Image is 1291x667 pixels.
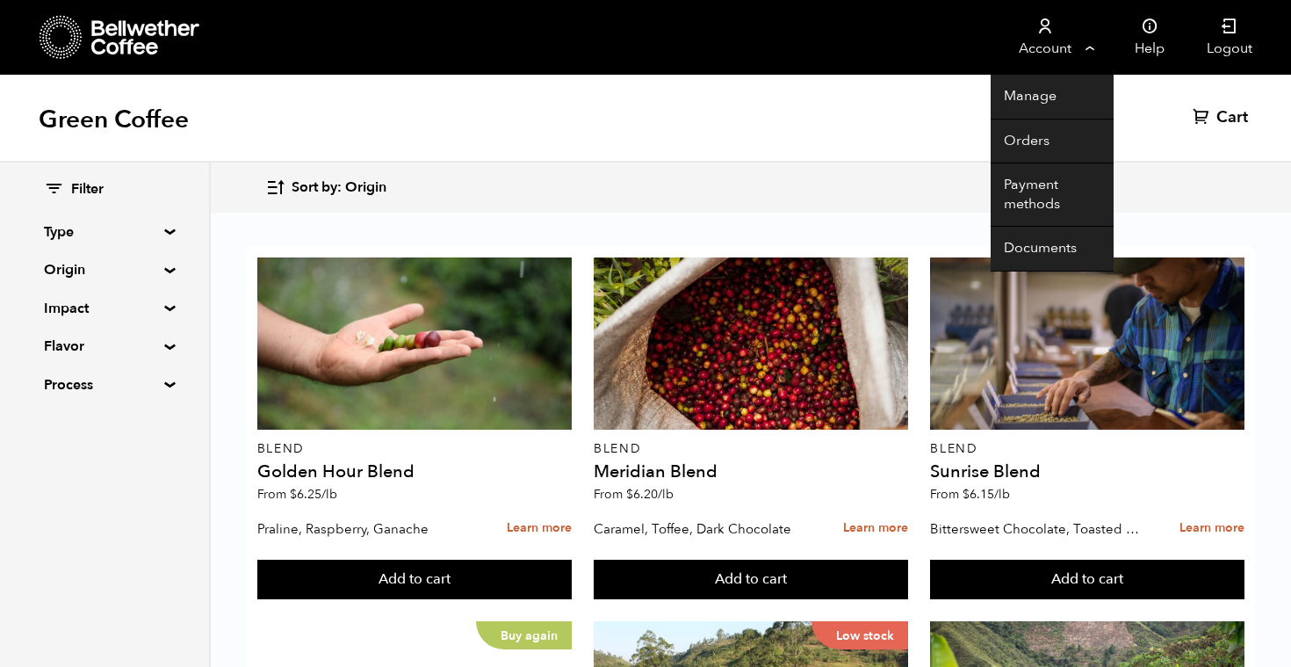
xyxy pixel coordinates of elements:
[963,486,1010,503] bdi: 6.15
[991,227,1114,272] a: Documents
[930,486,1010,503] span: From
[292,178,386,198] span: Sort by: Origin
[594,560,908,600] button: Add to cart
[658,486,674,503] span: /lb
[321,486,337,503] span: /lb
[44,221,165,243] summary: Type
[39,104,189,135] h1: Green Coffee
[991,120,1114,164] a: Orders
[1179,510,1244,547] a: Learn more
[843,510,908,547] a: Learn more
[257,463,572,481] h4: Golden Hour Blend
[290,486,337,503] bdi: 6.25
[257,443,572,455] p: Blend
[963,486,970,503] span: $
[930,443,1244,455] p: Blend
[1216,107,1248,128] span: Cart
[991,75,1114,120] a: Manage
[994,486,1010,503] span: /lb
[594,463,908,481] h4: Meridian Blend
[44,298,165,319] summary: Impact
[476,621,572,649] p: Buy again
[594,516,808,542] p: Caramel, Toffee, Dark Chocolate
[257,560,572,600] button: Add to cart
[44,259,165,280] summary: Origin
[594,443,908,455] p: Blend
[594,486,674,503] span: From
[626,486,674,503] bdi: 6.20
[44,374,165,395] summary: Process
[44,336,165,357] summary: Flavor
[930,560,1244,600] button: Add to cart
[257,516,472,542] p: Praline, Raspberry, Ganache
[265,167,386,208] button: Sort by: Origin
[991,163,1114,227] a: Payment methods
[290,486,297,503] span: $
[811,621,908,649] p: Low stock
[930,463,1244,481] h4: Sunrise Blend
[507,510,572,547] a: Learn more
[257,486,337,503] span: From
[71,180,104,199] span: Filter
[1193,107,1252,128] a: Cart
[626,486,633,503] span: $
[930,516,1144,542] p: Bittersweet Chocolate, Toasted Marshmallow, Candied Orange, Praline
